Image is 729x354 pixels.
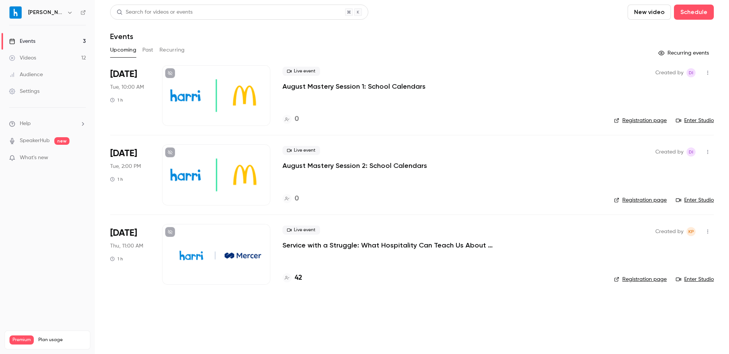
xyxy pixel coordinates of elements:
a: Enter Studio [676,117,714,124]
a: Registration page [614,117,667,124]
div: Aug 19 Tue, 10:00 AM (America/New York) [110,65,150,126]
div: 1 h [110,176,123,182]
div: Events [9,38,35,45]
span: KP [688,227,694,236]
span: DI [689,68,693,77]
h4: 0 [295,114,299,124]
button: Schedule [674,5,714,20]
span: Premium [9,335,34,345]
div: Videos [9,54,36,62]
span: Plan usage [38,337,85,343]
span: 12 [70,346,74,350]
span: Live event [282,67,320,76]
h6: [PERSON_NAME] [28,9,64,16]
div: Search for videos or events [117,8,193,16]
a: 0 [282,114,299,124]
span: new [54,137,69,145]
div: 1 h [110,97,123,103]
h4: 0 [295,194,299,204]
p: / 300 [70,345,85,351]
span: DI [689,147,693,157]
span: [DATE] [110,147,137,160]
span: Dennis Ivanov [686,68,696,77]
a: August Mastery Session 1: School Calendars [282,82,426,91]
a: Service with a Struggle: What Hospitality Can Teach Us About Supporting Frontline Teams [282,241,510,250]
span: Thu, 11:00 AM [110,242,143,250]
div: Settings [9,88,39,95]
div: 1 h [110,256,123,262]
span: Live event [282,226,320,235]
span: Tue, 2:00 PM [110,163,141,170]
a: Registration page [614,196,667,204]
span: What's new [20,154,48,162]
div: Aug 19 Tue, 2:00 PM (America/New York) [110,144,150,205]
span: Live event [282,146,320,155]
span: [DATE] [110,68,137,80]
a: 42 [282,273,302,283]
div: Sep 4 Thu, 11:00 AM (America/New York) [110,224,150,285]
span: Dennis Ivanov [686,147,696,157]
span: Created by [655,147,683,157]
a: Enter Studio [676,196,714,204]
button: Upcoming [110,44,136,56]
span: Help [20,120,31,128]
div: Audience [9,71,43,78]
a: August Mastery Session 2: School Calendars [282,161,427,170]
button: Past [142,44,153,56]
h4: 42 [295,273,302,283]
button: Recurring events [655,47,714,59]
iframe: Noticeable Trigger [77,155,86,161]
p: Videos [9,345,24,351]
a: 0 [282,194,299,204]
a: SpeakerHub [20,137,50,145]
button: Recurring [159,44,185,56]
img: Harri [9,6,22,19]
li: help-dropdown-opener [9,120,86,128]
a: Enter Studio [676,276,714,283]
span: Created by [655,227,683,236]
span: Created by [655,68,683,77]
button: New video [628,5,671,20]
span: Kate Price [686,227,696,236]
span: [DATE] [110,227,137,239]
span: Tue, 10:00 AM [110,83,144,91]
a: Registration page [614,276,667,283]
h1: Events [110,32,133,41]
